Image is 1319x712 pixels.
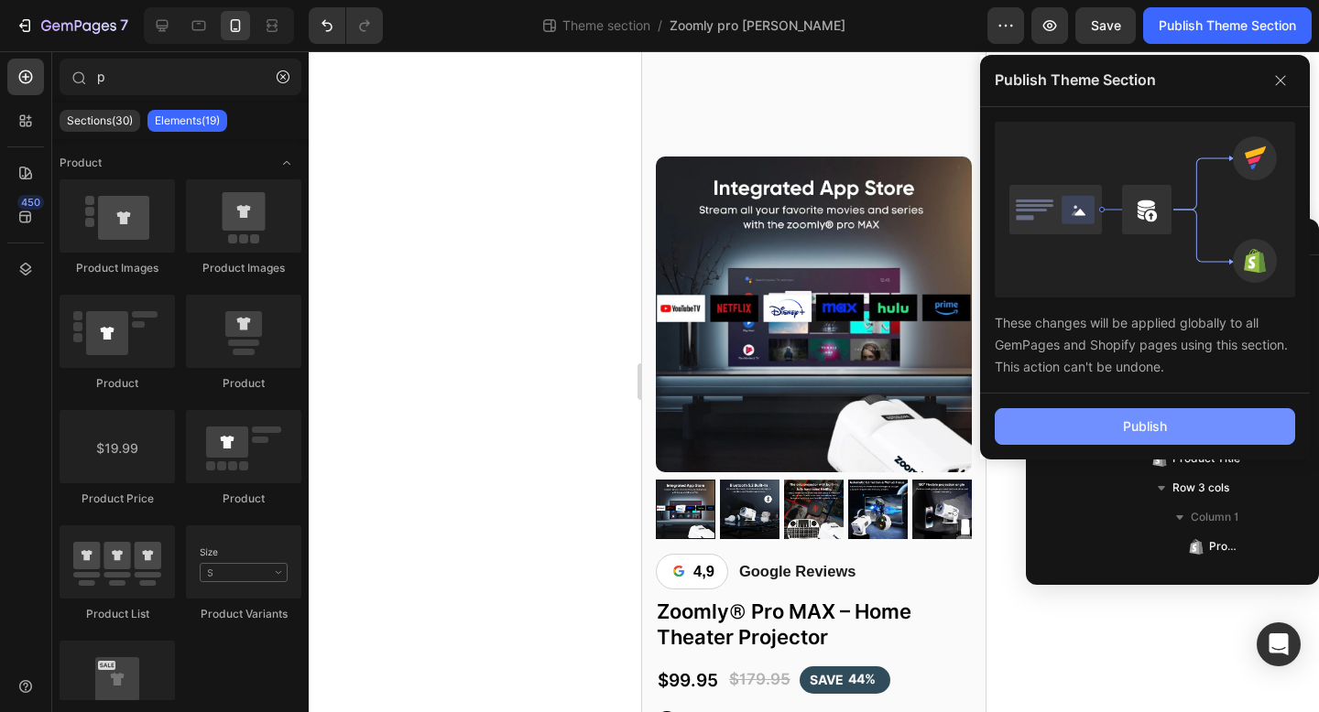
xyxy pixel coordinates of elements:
[1123,417,1167,437] div: Publish
[7,7,136,44] button: 7
[995,70,1156,92] p: Publish Theme Section
[186,260,301,276] div: Product Images
[1159,16,1296,36] div: Publish Theme Section
[309,7,383,44] div: Undo/Redo
[1209,537,1242,556] span: Product Price
[186,606,301,622] div: Product Variants
[658,16,662,36] span: /
[1191,508,1238,526] span: Column 1
[186,375,301,392] div: Product
[155,113,220,128] p: Elements(19)
[186,491,301,507] div: Product
[1075,7,1136,44] button: Save
[559,16,654,36] span: Theme section
[1172,479,1229,497] span: Row 3 cols
[995,408,1295,445] button: Publish
[67,113,133,128] p: Sections(30)
[60,606,175,622] div: Product List
[60,491,175,507] div: Product Price
[642,51,986,712] iframe: Design area
[60,155,102,171] span: Product
[1091,18,1121,33] span: Save
[60,375,175,392] div: Product
[60,59,301,95] input: Search Sections & Elements
[1257,622,1301,666] div: Open Intercom Messenger
[17,195,44,210] div: 450
[1143,7,1312,44] button: Publish Theme Section
[670,16,845,36] span: Zoomly pro [PERSON_NAME]
[120,15,128,37] p: 7
[995,297,1295,378] div: These changes will be applied globally to all GemPages and Shopify pages using this section. This...
[60,260,175,276] div: Product Images
[272,148,301,178] span: Toggle open
[46,659,208,682] p: 1080p Full HD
